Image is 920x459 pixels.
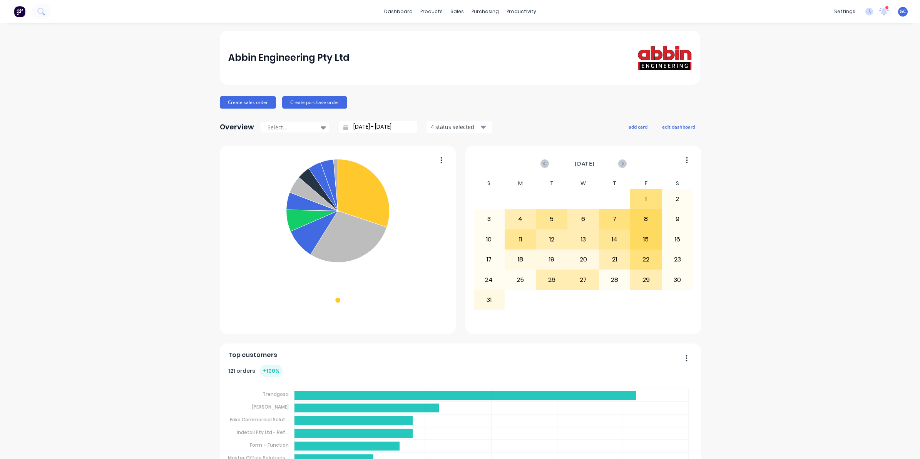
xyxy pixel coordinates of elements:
div: 11 [505,230,536,249]
div: 18 [505,250,536,269]
div: M [505,178,536,189]
div: 13 [568,230,599,249]
div: sales [447,6,468,17]
div: 7 [599,209,630,229]
div: 30 [662,270,693,289]
div: 17 [474,250,505,269]
a: dashboard [380,6,417,17]
span: Top customers [228,350,277,360]
div: purchasing [468,6,503,17]
button: Create purchase order [282,96,347,109]
div: 4 [505,209,536,229]
span: [DATE] [575,159,595,168]
div: 14 [599,230,630,249]
span: GC [900,8,906,15]
div: Overview [220,119,254,135]
button: add card [624,122,652,132]
div: 2 [662,189,693,209]
div: 12 [537,230,567,249]
div: 15 [631,230,661,249]
div: W [567,178,599,189]
tspan: Feko Commercial Solut... [230,416,289,423]
tspan: [PERSON_NAME] [252,404,289,410]
div: S [662,178,693,189]
div: 29 [631,270,661,289]
div: 27 [568,270,599,289]
div: settings [830,6,859,17]
div: 121 orders [228,365,283,377]
div: 4 status selected [431,123,479,131]
div: 10 [474,230,505,249]
div: 20 [568,250,599,269]
div: 5 [537,209,567,229]
img: Abbin Engineering Pty Ltd [638,45,692,70]
div: 28 [599,270,630,289]
div: 19 [537,250,567,269]
div: 9 [662,209,693,229]
div: 3 [474,209,505,229]
div: 22 [631,250,661,269]
div: S [473,178,505,189]
img: Factory [14,6,25,17]
div: T [536,178,568,189]
div: 1 [631,189,661,209]
div: 23 [662,250,693,269]
tspan: Trendgosa [263,391,289,397]
div: 16 [662,230,693,249]
div: T [599,178,631,189]
div: 25 [505,270,536,289]
div: products [417,6,447,17]
div: 26 [537,270,567,289]
button: Create sales order [220,96,276,109]
div: + 100 % [260,365,283,377]
div: 8 [631,209,661,229]
tspan: Form + Function [250,442,289,448]
button: 4 status selected [427,121,492,133]
div: productivity [503,6,540,17]
div: 6 [568,209,599,229]
button: edit dashboard [657,122,700,132]
tspan: Indetail Pty Ltd - Ref... [237,429,289,436]
div: 31 [474,290,505,310]
div: 21 [599,250,630,269]
div: 24 [474,270,505,289]
div: Abbin Engineering Pty Ltd [228,50,350,65]
div: F [630,178,662,189]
